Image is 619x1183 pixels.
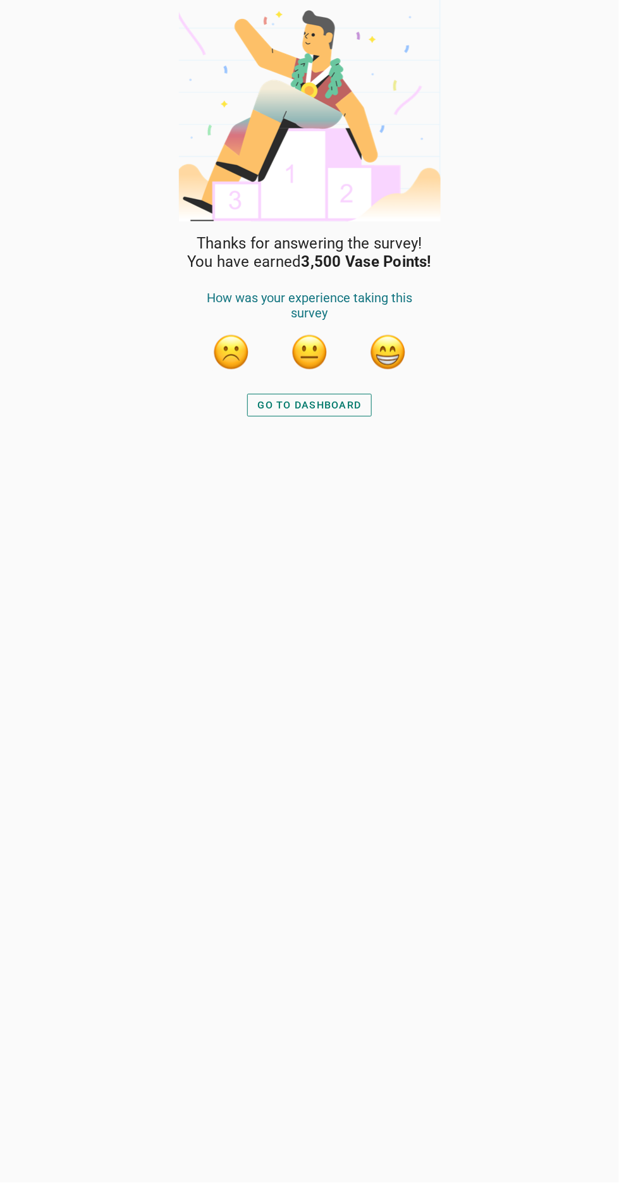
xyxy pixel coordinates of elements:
span: Thanks for answering the survey! [197,235,422,253]
strong: 3,500 Vase Points! [302,253,432,271]
button: GO TO DASHBOARD [247,394,372,417]
div: How was your experience taking this survey [192,290,427,333]
div: GO TO DASHBOARD [258,398,362,413]
span: You have earned [187,253,432,271]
